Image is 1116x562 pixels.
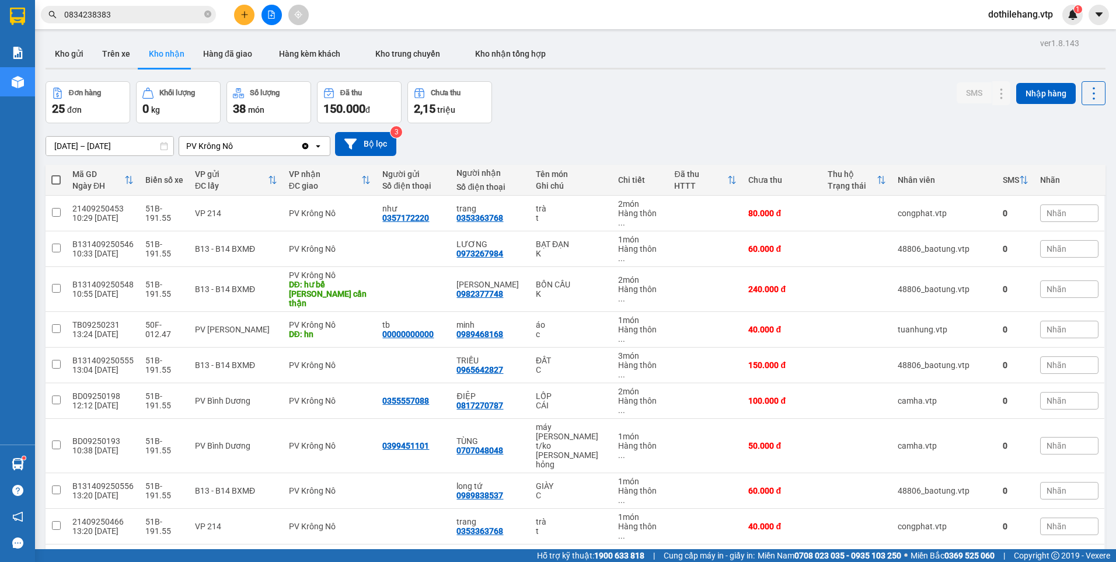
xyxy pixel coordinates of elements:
[365,105,370,115] span: đ
[301,141,310,151] svg: Clear value
[72,365,134,374] div: 13:04 [DATE]
[898,396,991,405] div: camha.vtp
[618,396,662,415] div: Hàng thông thường
[456,356,524,365] div: TRIỀU
[195,486,277,495] div: B13 - B14 BXMĐ
[289,270,371,280] div: PV Krông Nô
[67,105,82,115] span: đơn
[12,485,23,496] span: question-circle
[72,481,134,491] div: B131409250556
[618,486,662,505] div: Hàng thông thường
[1076,5,1080,13] span: 1
[151,105,160,115] span: kg
[46,137,173,155] input: Select a date range.
[618,199,662,209] div: 2 món
[822,165,892,196] th: Toggle SortBy
[72,491,134,500] div: 13:20 [DATE]
[536,356,606,365] div: ĐẤT
[979,7,1062,22] span: dothilehang.vtp
[618,244,662,263] div: Hàng thông thường
[748,522,815,531] div: 40.000 đ
[195,169,268,179] div: VP gửi
[1047,209,1066,218] span: Nhãn
[145,320,183,339] div: 50F-012.47
[1047,396,1066,405] span: Nhãn
[283,165,377,196] th: Toggle SortBy
[1003,522,1028,531] div: 0
[456,320,524,329] div: minh
[267,11,275,19] span: file-add
[12,76,24,88] img: warehouse-icon
[375,49,440,58] span: Kho trung chuyển
[748,396,815,405] div: 100.000 đ
[536,401,606,410] div: CÁI
[748,244,815,254] div: 60.000 đ
[618,477,662,486] div: 1 món
[12,47,24,59] img: solution-icon
[674,181,727,190] div: HTTT
[898,175,991,185] div: Nhân viên
[618,285,662,303] div: Hàng thông thường
[1040,175,1098,185] div: Nhãn
[1047,285,1066,294] span: Nhãn
[72,526,134,536] div: 13:20 [DATE]
[1003,486,1028,495] div: 0
[618,218,625,227] span: ...
[340,89,362,97] div: Đã thu
[289,396,371,405] div: PV Krông Nô
[1003,441,1028,450] div: 0
[618,315,662,325] div: 1 món
[898,441,991,450] div: camha.vtp
[1089,5,1109,25] button: caret-down
[536,169,606,179] div: Tên món
[1040,37,1079,50] div: ver 1.8.143
[664,549,755,562] span: Cung cấp máy in - giấy in:
[456,204,524,213] div: trang
[136,81,221,123] button: Khối lượng0kg
[159,89,195,97] div: Khối lượng
[618,432,662,441] div: 1 món
[748,360,815,370] div: 150.000 đ
[67,165,139,196] th: Toggle SortBy
[240,11,249,19] span: plus
[748,486,815,495] div: 60.000 đ
[294,11,302,19] span: aim
[1047,244,1066,254] span: Nhãn
[536,329,606,339] div: c
[289,360,371,370] div: PV Krông Nô
[382,441,429,450] div: 0399451101
[618,351,662,360] div: 3 món
[233,102,246,116] span: 38
[456,436,524,446] div: TÙNG
[997,165,1034,196] th: Toggle SortBy
[407,81,492,123] button: Chưa thu2,15 triệu
[72,356,134,365] div: B131409250555
[64,8,202,21] input: Tìm tên, số ĐT hoặc mã đơn
[1003,209,1028,218] div: 0
[618,235,662,244] div: 1 món
[72,280,134,289] div: B131409250548
[382,181,445,190] div: Số điện thoại
[72,446,134,455] div: 10:38 [DATE]
[618,254,625,263] span: ...
[1068,9,1078,20] img: icon-new-feature
[1003,396,1028,405] div: 0
[618,275,662,285] div: 2 món
[335,132,396,156] button: Bộ lọc
[313,141,323,151] svg: open
[317,81,402,123] button: Đã thu150.000đ
[72,320,134,329] div: TB09250231
[456,491,503,500] div: 0989838537
[456,401,503,410] div: 0817270787
[618,405,625,415] span: ...
[536,181,606,190] div: Ghi chú
[748,175,815,185] div: Chưa thu
[248,105,264,115] span: món
[618,531,625,540] span: ...
[288,5,309,25] button: aim
[234,5,254,25] button: plus
[536,289,606,299] div: K
[536,481,606,491] div: GIÀY
[1003,325,1028,334] div: 0
[828,181,877,190] div: Trạng thái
